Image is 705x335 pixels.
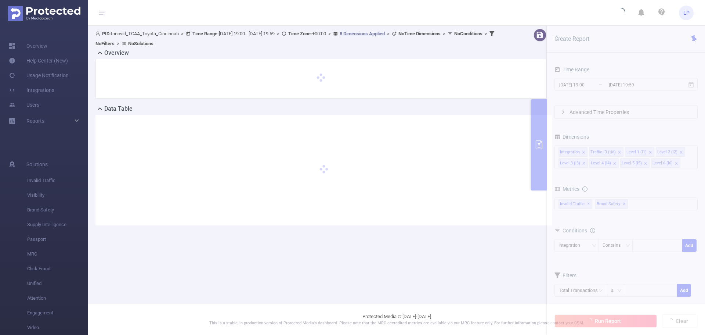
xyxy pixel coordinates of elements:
a: Integrations [9,83,54,97]
b: No Conditions [454,31,482,36]
span: LP [683,6,690,20]
h2: Data Table [104,104,133,113]
span: > [482,31,489,36]
footer: Protected Media © [DATE]-[DATE] [88,304,705,335]
span: MRC [27,247,88,261]
p: This is a stable, in production version of Protected Media's dashboard. Please note that the MRC ... [106,320,687,327]
b: Time Range: [192,31,219,36]
h2: Overview [104,49,129,57]
a: Users [9,97,39,112]
span: Passport [27,232,88,247]
b: No Filters [95,41,115,46]
span: > [326,31,333,36]
span: Innovid_TCAA_Toyota_Cincinnati [DATE] 19:00 - [DATE] 19:59 +00:00 [95,31,496,46]
a: Help Center (New) [9,53,68,68]
span: Solutions [26,157,48,172]
span: Click Fraud [27,261,88,276]
span: Attention [27,291,88,306]
span: Reports [26,118,44,124]
span: Brand Safety [27,203,88,217]
span: > [275,31,282,36]
b: PID: [102,31,111,36]
span: Video [27,320,88,335]
span: Supply Intelligence [27,217,88,232]
span: > [115,41,122,46]
a: Reports [26,114,44,128]
span: Invalid Traffic [27,173,88,188]
span: > [179,31,186,36]
b: No Solutions [128,41,153,46]
span: > [441,31,448,36]
a: Usage Notification [9,68,69,83]
img: Protected Media [8,6,80,21]
span: Unified [27,276,88,291]
i: icon: user [95,31,102,36]
b: No Time Dimensions [398,31,441,36]
span: Engagement [27,306,88,320]
i: icon: loading [617,8,625,18]
span: > [385,31,392,36]
u: 8 Dimensions Applied [340,31,385,36]
span: Visibility [27,188,88,203]
b: Time Zone: [288,31,312,36]
a: Overview [9,39,47,53]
